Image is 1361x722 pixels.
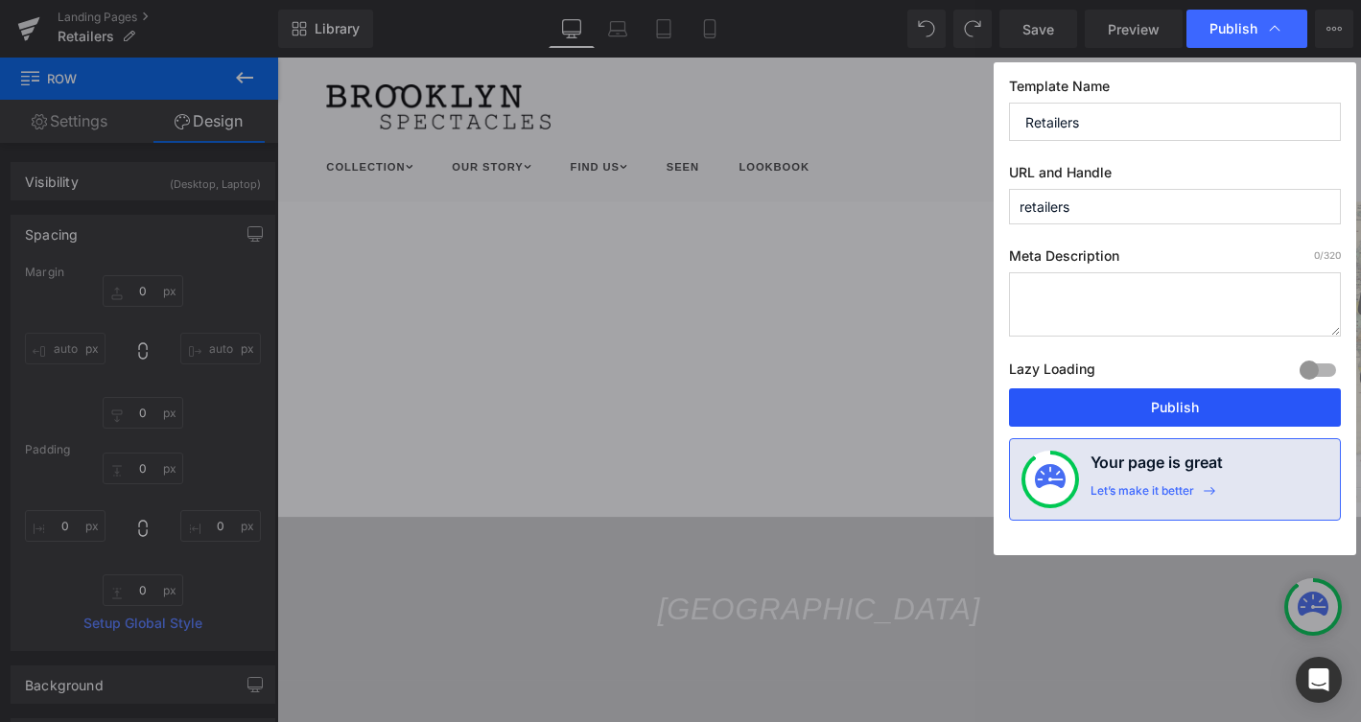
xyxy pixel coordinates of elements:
img: icon-shopping-bag.png [1026,97,1055,126]
a: Our Story [168,110,291,124]
img: onboarding-status.svg [1035,464,1066,495]
a: Lookbook [476,110,590,124]
a: Find us [294,110,393,124]
label: URL and Handle [1009,164,1341,189]
a: Seen [398,110,472,124]
div: Let’s make it better [1091,483,1194,508]
a: Collection [34,110,164,124]
img: Brooklyn Spectacles [53,29,293,77]
label: Meta Description [1009,247,1341,272]
font: [GEOGRAPHIC_DATA] [408,573,754,609]
span: 0 [1314,249,1320,261]
h4: Your page is great [1091,451,1223,483]
label: Template Name [1009,78,1341,103]
span: Publish [1209,20,1257,37]
span: /320 [1314,249,1341,261]
button: Publish [1009,388,1341,427]
div: Open Intercom Messenger [1296,657,1342,703]
label: Lazy Loading [1009,357,1095,388]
